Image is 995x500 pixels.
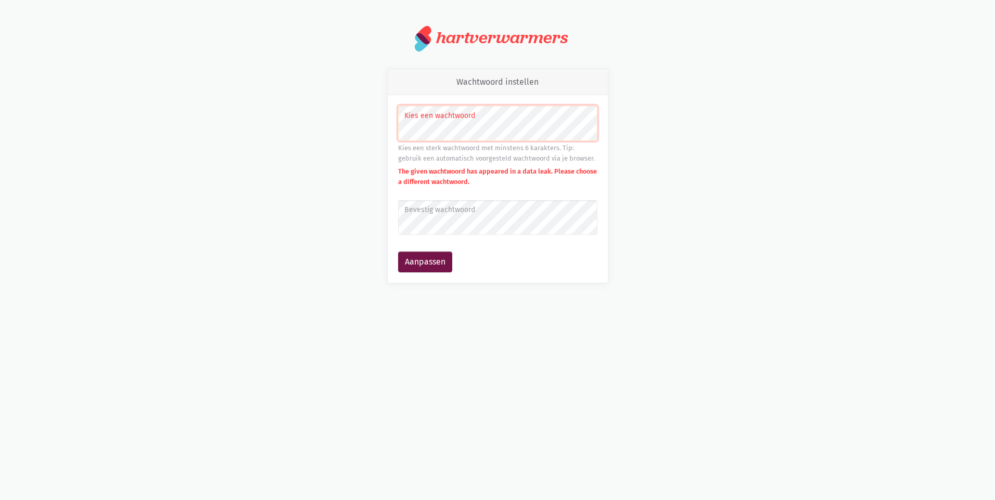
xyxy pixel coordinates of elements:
[398,167,597,186] strong: The given wachtwoord has appeared in a data leak. Please choose a different wachtwoord.
[398,143,597,164] div: Kies een sterk wachtwoord met minstens 6 karakters. Tip: gebruik een automatisch voorgesteld wach...
[404,110,590,122] label: Kies een wachtwoord
[388,69,608,96] div: Wachtwoord instellen
[404,204,590,216] label: Bevestig wachtwoord
[415,25,580,52] a: hartverwarmers
[398,252,452,272] button: Aanpassen
[436,28,568,47] div: hartverwarmers
[415,25,432,52] img: logo.svg
[398,106,597,272] form: Wachtwoord instellen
